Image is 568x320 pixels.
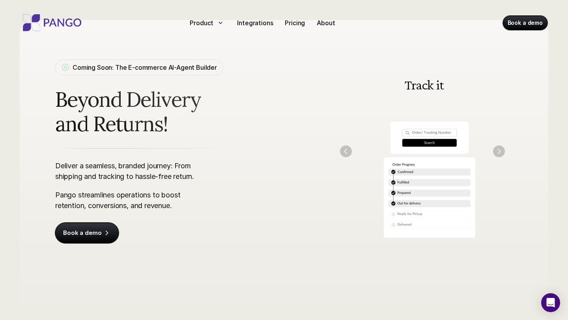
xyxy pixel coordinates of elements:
img: Back Arrow [340,145,352,157]
button: Previous [340,145,352,157]
img: A branded tracking portal for e-commerce companies, search order ID to track the entire product j... [334,60,515,242]
p: Deliver a seamless, branded journey: From shipping and tracking to hassle-free return. [55,160,201,182]
p: Book a demo [508,19,543,27]
span: Beyond Delivery and Returns! [55,87,298,136]
a: About [314,17,338,29]
p: About [317,18,335,28]
a: Coming Soon: The E-commerce AI-Agent Builder [55,60,223,75]
div: Open Intercom Messenger [541,293,560,312]
p: Coming Soon: The E-commerce AI-Agent Builder [73,63,217,72]
a: Book a demo [55,223,119,243]
a: Integrations [234,17,276,29]
p: Pricing [285,18,305,28]
h3: Track it [349,78,499,92]
a: Pricing [282,17,308,29]
button: Next [493,145,505,157]
p: Product [190,18,213,28]
p: Integrations [237,18,273,28]
img: Next Arrow [493,145,505,157]
a: Book a demo [503,16,547,30]
p: Book a demo [63,229,101,237]
p: Pango streamlines operations to boost retention, conversions, and revenue. [55,190,201,211]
